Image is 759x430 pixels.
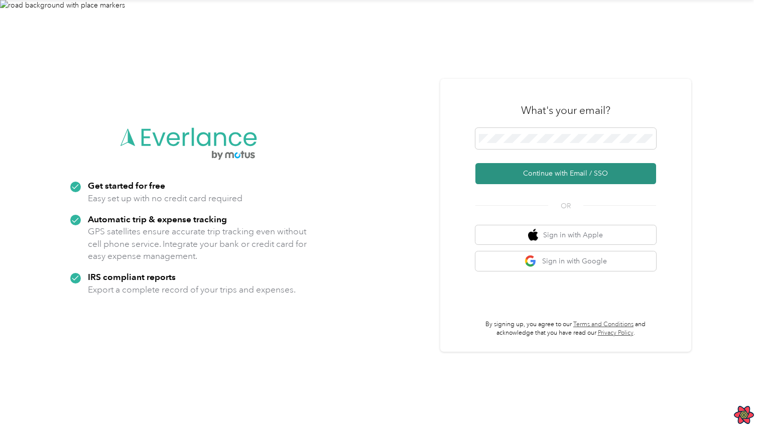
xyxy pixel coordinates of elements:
[475,251,656,271] button: google logoSign in with Google
[525,255,537,267] img: google logo
[475,225,656,245] button: apple logoSign in with Apple
[548,201,583,211] span: OR
[88,180,165,191] strong: Get started for free
[573,321,634,328] a: Terms and Conditions
[475,163,656,184] button: Continue with Email / SSO
[88,283,296,296] p: Export a complete record of your trips and expenses.
[521,103,610,117] h3: What's your email?
[475,320,656,338] p: By signing up, you agree to our and acknowledge that you have read our .
[88,214,227,224] strong: Automatic trip & expense tracking
[528,229,538,241] img: apple logo
[734,405,754,425] button: Open React Query Devtools
[598,329,634,337] a: Privacy Policy
[88,192,242,205] p: Easy set up with no credit card required
[88,271,176,282] strong: IRS compliant reports
[88,225,307,262] p: GPS satellites ensure accurate trip tracking even without cell phone service. Integrate your bank...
